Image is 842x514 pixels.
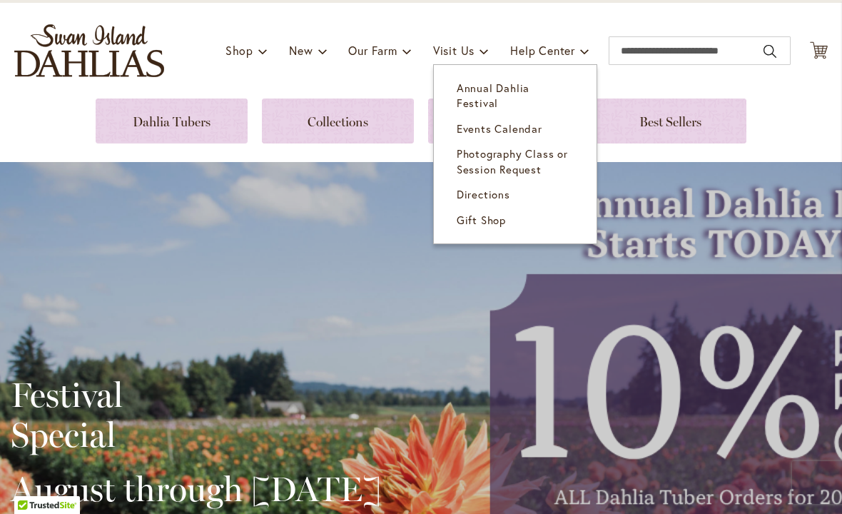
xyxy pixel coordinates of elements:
[457,187,510,201] span: Directions
[457,213,506,227] span: Gift Shop
[433,43,475,58] span: Visit Us
[510,43,575,58] span: Help Center
[225,43,253,58] span: Shop
[457,121,542,136] span: Events Calendar
[11,469,381,509] h2: August through [DATE]
[348,43,397,58] span: Our Farm
[14,24,164,77] a: store logo
[11,375,381,455] h2: Festival Special
[457,146,568,176] span: Photography Class or Session Request
[289,43,313,58] span: New
[457,81,529,110] span: Annual Dahlia Festival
